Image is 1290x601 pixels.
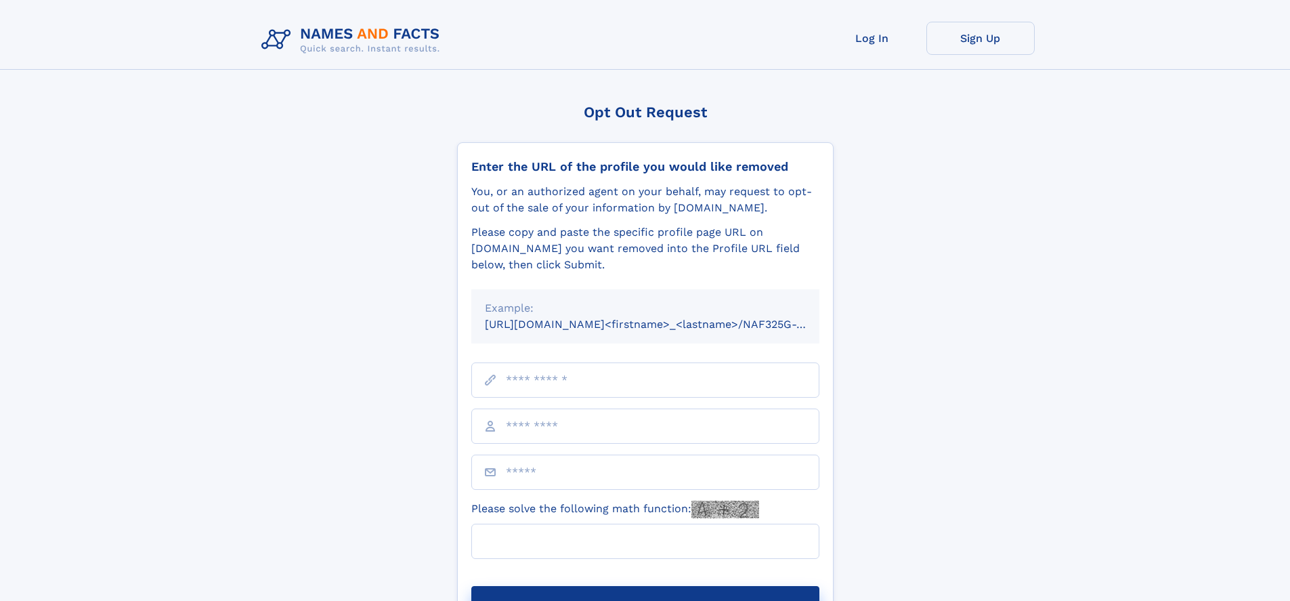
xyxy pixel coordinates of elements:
[457,104,834,121] div: Opt Out Request
[471,159,819,174] div: Enter the URL of the profile you would like removed
[818,22,926,55] a: Log In
[485,300,806,316] div: Example:
[256,22,451,58] img: Logo Names and Facts
[485,318,845,331] small: [URL][DOMAIN_NAME]<firstname>_<lastname>/NAF325G-xxxxxxxx
[471,501,759,518] label: Please solve the following math function:
[471,184,819,216] div: You, or an authorized agent on your behalf, may request to opt-out of the sale of your informatio...
[926,22,1035,55] a: Sign Up
[471,224,819,273] div: Please copy and paste the specific profile page URL on [DOMAIN_NAME] you want removed into the Pr...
